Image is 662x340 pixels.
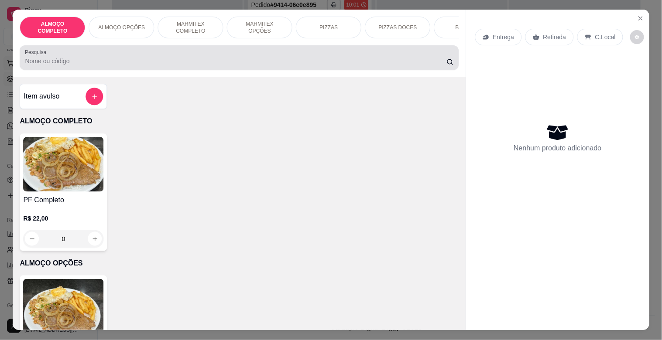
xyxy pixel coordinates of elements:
[24,92,59,102] h4: Item avulso
[493,33,514,42] p: Entrega
[319,24,338,31] p: PIZZAS
[23,279,103,334] img: product-image
[23,137,103,192] img: product-image
[543,33,566,42] p: Retirada
[456,24,478,31] p: BEBIDAS
[630,31,644,44] button: decrease-product-quantity
[595,33,616,42] p: C.Local
[27,21,78,35] p: ALMOÇO COMPLETO
[20,116,459,127] p: ALMOÇO COMPLETO
[20,258,459,269] p: ALMOÇO OPÇÕES
[165,21,216,35] p: MARMITEX COMPLETO
[634,12,648,26] button: Close
[98,24,145,31] p: ALMOÇO OPÇÕES
[25,49,49,56] label: Pesquisa
[23,195,103,206] h4: PF Completo
[86,88,103,105] button: add-separate-item
[514,143,601,154] p: Nenhum produto adicionado
[25,57,446,66] input: Pesquisa
[378,24,417,31] p: PIZZAS DOCES
[234,21,285,35] p: MARMITEX OPÇÕES
[23,215,103,224] p: R$ 22,00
